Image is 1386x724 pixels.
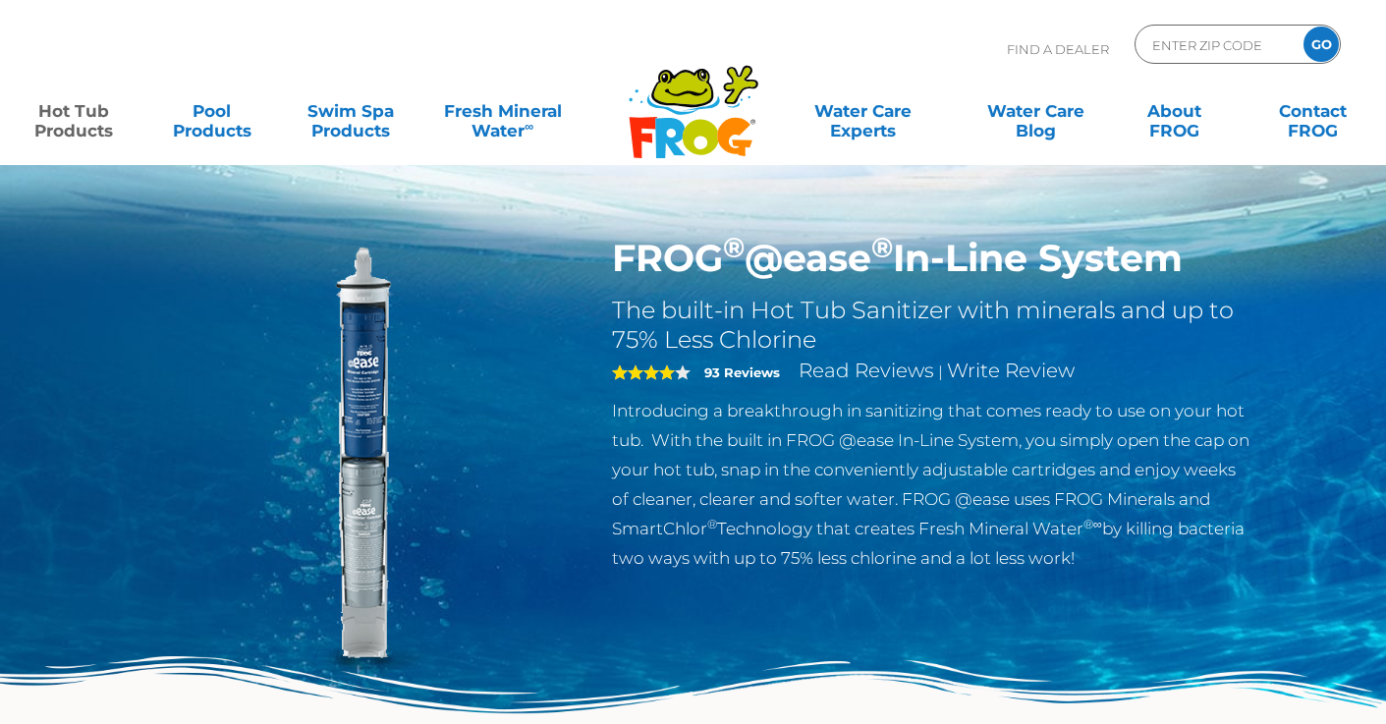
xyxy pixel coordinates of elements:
[776,91,951,131] a: Water CareExperts
[612,364,675,380] span: 4
[134,236,583,686] img: inline-system.png
[871,230,893,264] sup: ®
[947,359,1075,382] a: Write Review
[1303,27,1339,62] input: GO
[1120,91,1228,131] a: AboutFROG
[799,359,934,382] a: Read Reviews
[612,296,1253,355] h2: The built-in Hot Tub Sanitizer with minerals and up to 75% Less Chlorine
[1007,25,1109,74] p: Find A Dealer
[435,91,570,131] a: Fresh MineralWater∞
[723,230,745,264] sup: ®
[1258,91,1366,131] a: ContactFROG
[158,91,266,131] a: PoolProducts
[707,517,717,531] sup: ®
[612,236,1253,281] h1: FROG @ease In-Line System
[525,119,533,134] sup: ∞
[938,362,943,381] span: |
[1083,517,1102,531] sup: ®∞
[20,91,128,131] a: Hot TubProducts
[297,91,405,131] a: Swim SpaProducts
[618,39,769,159] img: Frog Products Logo
[981,91,1089,131] a: Water CareBlog
[704,364,780,380] strong: 93 Reviews
[612,396,1253,573] p: Introducing a breakthrough in sanitizing that comes ready to use on your hot tub. With the built ...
